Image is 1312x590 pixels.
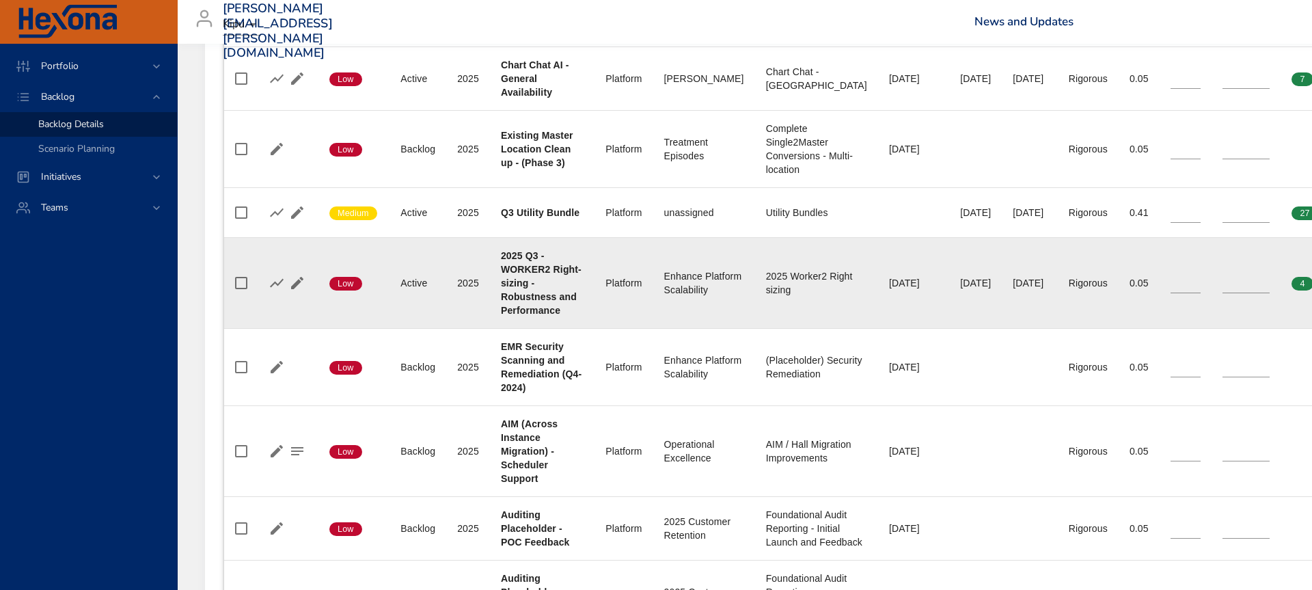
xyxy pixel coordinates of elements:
div: [DATE] [889,276,938,290]
span: Low [329,523,362,535]
button: Show Burnup [266,68,287,89]
div: Active [400,206,435,219]
div: [DATE] [889,72,938,85]
div: 2025 [457,142,479,156]
div: Backlog [400,142,435,156]
div: 2025 [457,360,479,374]
button: Show Burnup [266,273,287,293]
div: [DATE] [1013,206,1046,219]
div: Rigorous [1069,276,1108,290]
span: Scenario Planning [38,142,115,155]
div: 2025 [457,276,479,290]
div: [DATE] [889,444,938,458]
div: [DATE] [889,360,938,374]
div: 0.05 [1130,142,1149,156]
b: Existing Master Location Clean up - (Phase 3) [501,130,573,168]
div: Operational Excellence [664,438,744,465]
div: Platform [605,206,642,219]
div: Rigorous [1069,72,1108,85]
button: Edit Project Details [287,68,307,89]
div: AIM / Hall Migration Improvements [766,438,867,465]
span: Initiatives [30,170,92,183]
span: Portfolio [30,59,90,72]
div: 0.05 [1130,276,1149,290]
div: 2025 [457,522,479,535]
div: 0.05 [1130,444,1149,458]
div: Platform [605,444,642,458]
div: 2025 Worker2 Right sizing [766,269,867,297]
b: Q3 Utility Bundle [501,207,579,218]
div: [DATE] [960,72,991,85]
div: Rigorous [1069,142,1108,156]
div: 0.05 [1130,72,1149,85]
b: EMR Security Scanning and Remediation (Q4-2024) [501,341,582,393]
div: Complete Single2Master Conversions - Multi-location [766,122,867,176]
div: [DATE] [1013,276,1046,290]
span: Teams [30,201,79,214]
div: Platform [605,360,642,374]
div: [DATE] [889,522,938,535]
div: Platform [605,142,642,156]
div: (Placeholder) Security Remediation [766,353,867,381]
div: Platform [605,72,642,85]
b: Auditing Placeholder - POC Feedback [501,509,570,548]
span: Low [329,73,362,85]
div: [PERSON_NAME] [664,72,744,85]
div: Platform [605,276,642,290]
button: Edit Project Details [266,139,287,159]
div: Rigorous [1069,444,1108,458]
div: 0.05 [1130,522,1149,535]
span: Backlog [30,90,85,103]
div: Backlog [400,522,435,535]
div: [DATE] [960,276,991,290]
b: Chart Chat AI - General Availability [501,59,569,98]
b: 2025 Q3 - WORKER2 Right-sizing - Robustness and Performance [501,250,582,316]
div: Rigorous [1069,522,1108,535]
span: Medium [329,207,377,219]
div: [DATE] [960,206,991,219]
div: Enhance Platform Scalability [664,269,744,297]
div: Treatment Episodes [664,135,744,163]
div: Active [400,72,435,85]
div: Backlog [400,444,435,458]
button: Edit Project Details [266,441,287,461]
div: Backlog [400,360,435,374]
div: Foundational Audit Reporting - Initial Launch and Feedback [766,508,867,549]
span: Low [329,278,362,290]
div: 0.41 [1130,206,1149,219]
div: unassigned [664,206,744,219]
div: Active [400,276,435,290]
button: Edit Project Details [287,273,307,293]
div: Platform [605,522,642,535]
button: Edit Project Details [266,357,287,377]
button: Edit Project Details [266,518,287,539]
div: 2025 [457,206,479,219]
div: Enhance Platform Scalability [664,353,744,381]
div: 0.05 [1130,360,1149,374]
span: Low [329,446,362,458]
div: 2025 [457,72,479,85]
div: Chart Chat - [GEOGRAPHIC_DATA] [766,65,867,92]
span: Backlog Details [38,118,104,131]
button: Project Notes [287,441,307,461]
div: [DATE] [889,142,938,156]
button: Edit Project Details [287,202,307,223]
span: Low [329,144,362,156]
button: Show Burnup [266,202,287,223]
div: Kipu [223,14,261,36]
span: Low [329,362,362,374]
div: 2025 [457,444,479,458]
img: Hexona [16,5,119,39]
div: [DATE] [1013,72,1046,85]
div: Rigorous [1069,206,1108,219]
h3: [PERSON_NAME][EMAIL_ADDRESS][PERSON_NAME][DOMAIN_NAME] [223,1,333,60]
b: AIM (Across Instance Migration) - Scheduler Support [501,418,558,484]
a: News and Updates [974,14,1074,29]
div: Rigorous [1069,360,1108,374]
div: 2025 Customer Retention [664,515,744,542]
div: Utility Bundles [766,206,867,219]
